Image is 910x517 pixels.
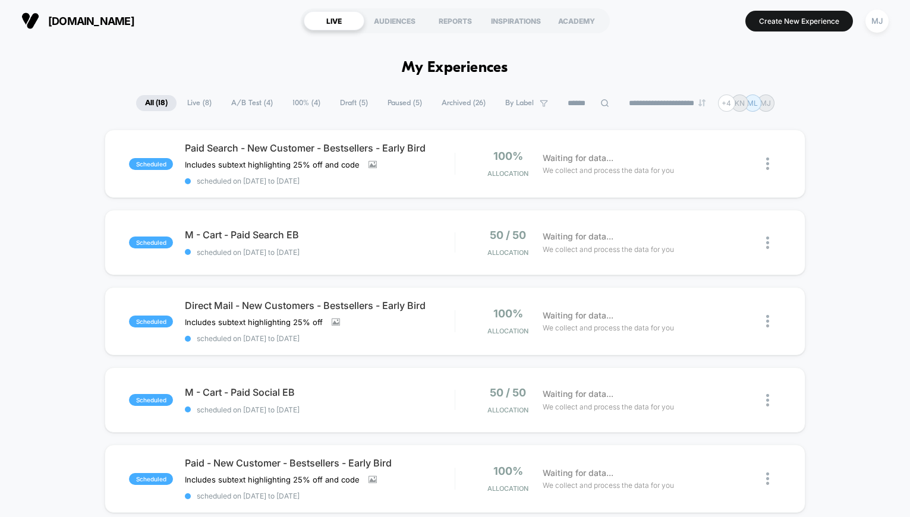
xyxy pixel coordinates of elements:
span: Waiting for data... [543,230,613,243]
span: Waiting for data... [543,466,613,480]
span: Paid - New Customer - Bestsellers - Early Bird [185,457,455,469]
span: 50 / 50 [490,229,526,241]
img: close [766,315,769,327]
span: Allocation [487,169,528,178]
span: Includes subtext highlighting 25% off and code [185,475,360,484]
span: Includes subtext highlighting 25% off and code [185,160,360,169]
span: Allocation [487,484,528,493]
button: MJ [862,9,892,33]
span: We collect and process the data for you [543,480,674,491]
div: + 4 [718,94,735,112]
p: MJ [760,99,771,108]
div: ACADEMY [546,11,607,30]
span: 100% [493,150,523,162]
span: Waiting for data... [543,152,613,165]
span: All ( 18 ) [136,95,177,111]
span: scheduled [129,394,173,406]
span: scheduled [129,158,173,170]
span: 100% [493,307,523,320]
span: M - Cart - Paid Search EB [185,229,455,241]
div: LIVE [304,11,364,30]
span: scheduled on [DATE] to [DATE] [185,248,455,257]
img: close [766,157,769,170]
span: 50 / 50 [490,386,526,399]
img: Visually logo [21,12,39,30]
span: Includes subtext highlighting 25% off [185,317,323,327]
span: We collect and process the data for you [543,165,674,176]
span: Waiting for data... [543,387,613,401]
span: Draft ( 5 ) [331,95,377,111]
span: scheduled on [DATE] to [DATE] [185,176,455,185]
span: Waiting for data... [543,309,613,322]
div: MJ [865,10,889,33]
span: Direct Mail - New Customers - Bestsellers - Early Bird [185,300,455,311]
img: end [698,99,706,106]
span: A/B Test ( 4 ) [222,95,282,111]
span: By Label [505,99,534,108]
span: 100% ( 4 ) [284,95,329,111]
div: AUDIENCES [364,11,425,30]
div: REPORTS [425,11,486,30]
span: scheduled on [DATE] to [DATE] [185,405,455,414]
span: Allocation [487,406,528,414]
span: Allocation [487,327,528,335]
span: Allocation [487,248,528,257]
div: INSPIRATIONS [486,11,546,30]
span: scheduled on [DATE] to [DATE] [185,334,455,343]
span: scheduled on [DATE] to [DATE] [185,491,455,500]
span: Paid Search - New Customer - Bestsellers - Early Bird [185,142,455,154]
span: Archived ( 26 ) [433,95,495,111]
span: [DOMAIN_NAME] [48,15,134,27]
button: [DOMAIN_NAME] [18,11,138,30]
button: Create New Experience [745,11,853,31]
span: Live ( 8 ) [178,95,221,111]
span: scheduled [129,237,173,248]
img: close [766,472,769,485]
span: scheduled [129,473,173,485]
p: KN [735,99,745,108]
span: scheduled [129,316,173,327]
span: M - Cart - Paid Social EB [185,386,455,398]
span: We collect and process the data for you [543,244,674,255]
img: close [766,394,769,406]
img: close [766,237,769,249]
span: We collect and process the data for you [543,322,674,333]
p: ML [747,99,758,108]
h1: My Experiences [402,59,508,77]
span: We collect and process the data for you [543,401,674,412]
span: 100% [493,465,523,477]
span: Paused ( 5 ) [379,95,431,111]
